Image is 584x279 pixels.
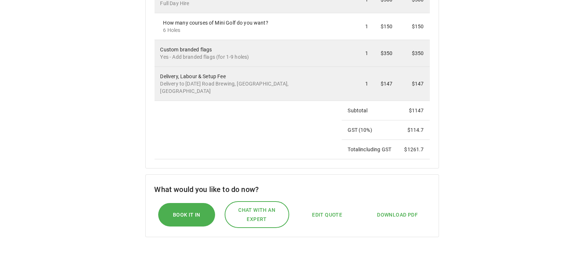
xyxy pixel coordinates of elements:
[370,207,425,223] button: Download PDF
[342,101,398,120] td: Subtotal
[398,67,429,101] td: $147
[160,53,336,61] p: Yes - Add branded flags (for 1-9 holes)
[160,73,336,95] div: Delivery, Labour & Setup Fee
[342,120,398,140] td: GST ( 10 %)
[163,26,336,34] p: 6 Holes
[163,19,336,34] div: How many courses of Mini Golf do you want?
[398,140,429,159] td: $ 1261.7
[305,207,349,223] button: Edit Quote
[374,40,399,67] td: $350
[160,46,336,61] div: Custom branded flags
[225,201,289,228] button: Chat with an expert
[374,13,399,40] td: $150
[342,13,374,40] td: 1
[398,13,429,40] td: $150
[342,67,374,101] td: 1
[342,40,374,67] td: 1
[233,206,281,224] span: Chat with an expert
[398,40,429,67] td: $350
[158,203,215,227] button: Book it In
[155,184,430,195] h6: What would you like to do now?
[312,210,342,220] span: Edit Quote
[173,210,200,220] span: Book it In
[374,67,399,101] td: $147
[398,120,429,140] td: $ 114.7
[342,140,398,159] td: Total including GST
[398,101,429,120] td: $ 1147
[160,80,336,95] p: Delivery to [DATE] Road Brewing, [GEOGRAPHIC_DATA], [GEOGRAPHIC_DATA]
[377,210,418,220] span: Download PDF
